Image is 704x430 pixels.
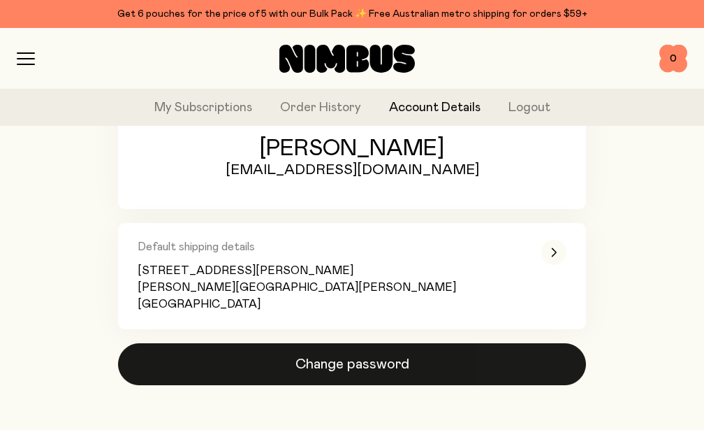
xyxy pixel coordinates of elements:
div: Get 6 pouches for the price of 5 with our Bulk Pack ✨ Free Australian metro shipping for orders $59+ [17,6,687,22]
button: Change password [118,343,586,385]
span: [PERSON_NAME] [260,136,444,162]
h2: Default shipping details [138,240,522,254]
a: My Subscriptions [154,99,252,117]
a: Account Details [389,99,481,117]
span: [STREET_ADDRESS][PERSON_NAME] [138,262,353,279]
button: 0 [659,45,687,73]
button: Default shipping details[STREET_ADDRESS][PERSON_NAME][PERSON_NAME][GEOGRAPHIC_DATA][PERSON_NAME][... [118,223,586,329]
a: Order History [280,99,361,117]
span: [PERSON_NAME][GEOGRAPHIC_DATA][PERSON_NAME] [138,279,456,296]
span: [GEOGRAPHIC_DATA] [138,296,261,313]
span: [EMAIL_ADDRESS][DOMAIN_NAME] [226,162,479,178]
button: Logout [508,99,550,117]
